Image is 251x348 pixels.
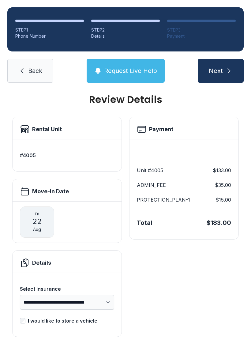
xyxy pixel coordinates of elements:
div: $183.00 [207,218,231,227]
div: Select Insurance [20,285,114,293]
div: STEP 2 [91,27,160,33]
h2: Rental Unit [32,125,62,134]
span: Next [209,66,223,75]
h2: Payment [149,125,173,134]
h1: Review Details [12,95,239,104]
dd: $133.00 [213,167,231,174]
select: Select Insurance [20,295,114,310]
div: STEP 3 [167,27,236,33]
h2: Move-in Date [32,187,69,196]
h3: #4005 [20,152,114,159]
div: I would like to store a vehicle [28,317,97,324]
div: Payment [167,33,236,39]
span: Fri [35,212,39,217]
div: STEP 1 [15,27,84,33]
div: Phone Number [15,33,84,39]
span: 22 [32,217,42,226]
dt: ADMIN_FEE [137,181,166,189]
span: Aug [33,226,41,233]
span: Back [28,66,42,75]
div: Details [91,33,160,39]
dt: PROTECTION_PLAN-1 [137,196,190,203]
div: Total [137,218,152,227]
span: Request Live Help [104,66,157,75]
dd: $15.00 [215,196,231,203]
dt: Unit #4005 [137,167,163,174]
dd: $35.00 [215,181,231,189]
h2: Details [32,259,51,267]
